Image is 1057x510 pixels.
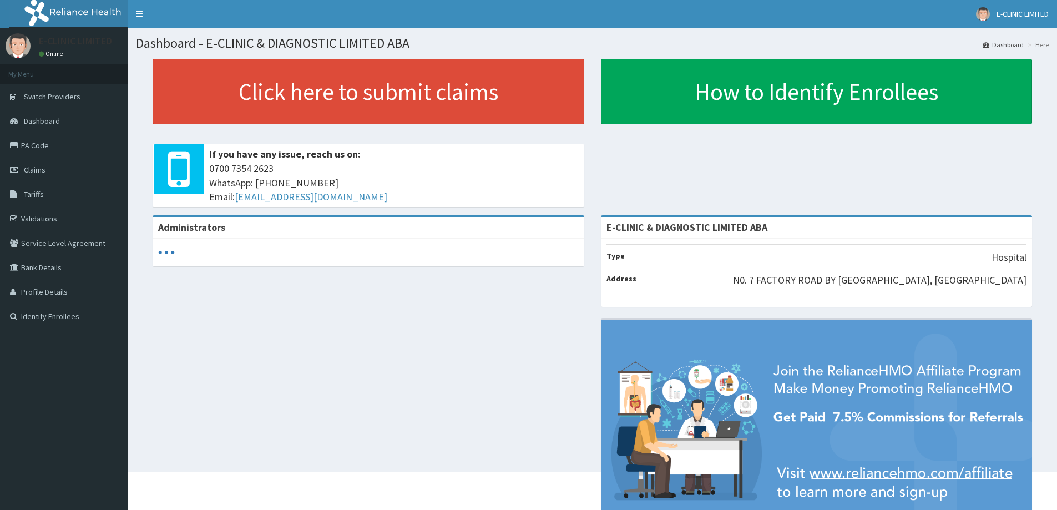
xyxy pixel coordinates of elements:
a: How to Identify Enrollees [601,59,1033,124]
a: [EMAIL_ADDRESS][DOMAIN_NAME] [235,190,387,203]
b: If you have any issue, reach us on: [209,148,361,160]
span: 0700 7354 2623 WhatsApp: [PHONE_NUMBER] Email: [209,161,579,204]
li: Here [1025,40,1049,49]
a: Click here to submit claims [153,59,584,124]
span: E-CLINIC LIMITED [997,9,1049,19]
h1: Dashboard - E-CLINIC & DIAGNOSTIC LIMITED ABA [136,36,1049,51]
b: Type [606,251,625,261]
b: Administrators [158,221,225,234]
strong: E-CLINIC & DIAGNOSTIC LIMITED ABA [606,221,767,234]
b: Address [606,274,636,284]
p: N0. 7 FACTORY ROAD BY [GEOGRAPHIC_DATA], [GEOGRAPHIC_DATA] [733,273,1026,287]
p: Hospital [992,250,1026,265]
span: Tariffs [24,189,44,199]
svg: audio-loading [158,244,175,261]
span: Claims [24,165,45,175]
a: Dashboard [983,40,1024,49]
a: Online [39,50,65,58]
p: E-CLINIC LIMITED [39,36,112,46]
img: User Image [6,33,31,58]
img: User Image [976,7,990,21]
span: Switch Providers [24,92,80,102]
span: Dashboard [24,116,60,126]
